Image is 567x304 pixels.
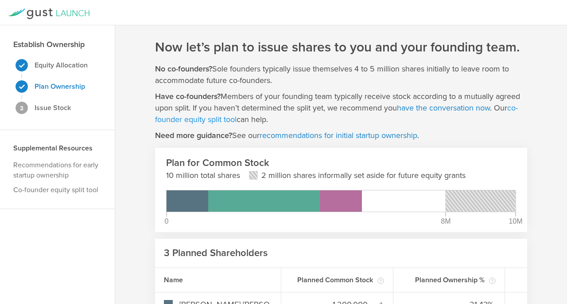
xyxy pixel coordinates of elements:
[155,91,221,101] strong: Have co-founders?
[35,61,88,70] strong: Equity Allocation
[155,130,419,141] p: See our .
[13,161,98,180] a: Recommendations for early startup ownership
[155,268,281,292] div: Name
[155,130,232,140] strong: Need more guidance?
[260,130,417,140] a: recommendations for initial startup ownership
[13,39,85,50] h3: Establish Ownership
[35,82,85,91] strong: Plan Ownership
[397,103,490,113] a: have the conversation now
[13,186,98,194] a: Co-founder equity split tool
[164,247,268,260] h2: 3 Planned Shareholders
[509,218,522,225] div: 10M
[20,105,23,111] span: 3
[281,268,393,292] div: Planned Common Stock
[166,157,516,170] h2: Plan for Common Stock
[441,218,450,225] div: 8M
[155,39,520,56] h1: Now let’s plan to issue shares to you and your founding team.
[165,218,169,225] div: 0
[393,268,505,292] div: Planned Ownership %
[13,144,93,153] strong: Supplemental Resources
[35,103,71,112] strong: Issue Stock
[166,170,240,181] p: 10 million total shares
[155,91,527,125] p: Members of your founding team typically receive stock according to a mutually agreed upon split. ...
[155,64,212,74] strong: No co-founders?
[261,170,466,181] p: 2 million shares informally set aside for future equity grants
[155,63,527,86] p: Sole founders typically issue themselves 4 to 5 million shares initially to leave room to accommo...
